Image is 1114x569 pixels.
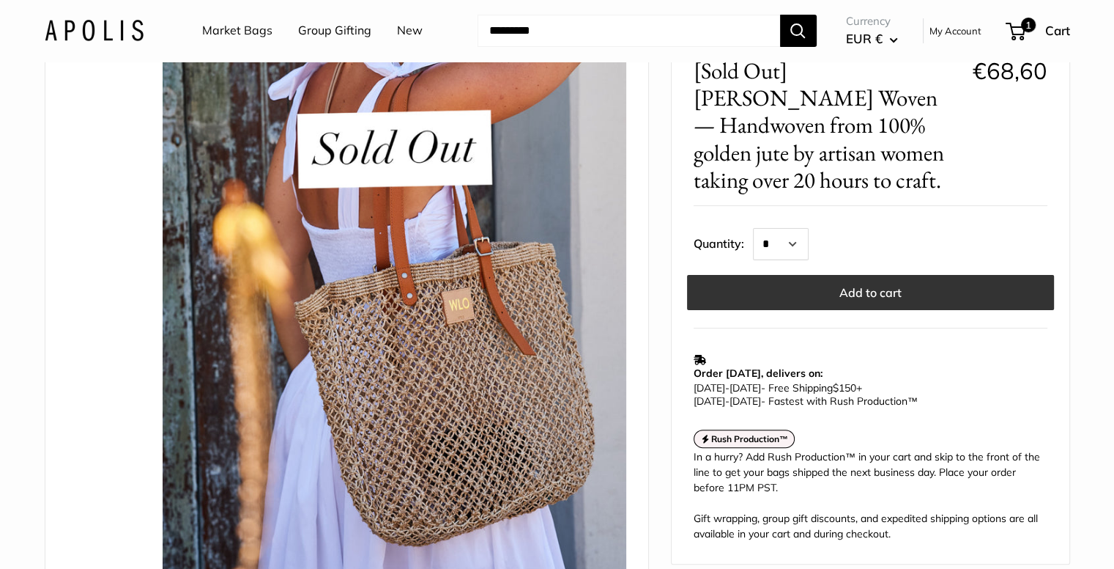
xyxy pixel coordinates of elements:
button: Search [780,15,817,47]
a: Market Bags [202,20,272,42]
span: - [725,381,729,394]
strong: Order [DATE], delivers on: [694,367,822,380]
div: In a hurry? Add Rush Production™ in your cart and skip to the front of the line to get your bags ... [694,449,1047,542]
button: EUR € [846,27,898,51]
a: 1 Cart [1007,19,1070,43]
a: My Account [929,22,981,40]
span: - Fastest with Rush Production™ [694,394,918,408]
span: [Sold Out] [PERSON_NAME] Woven — Handwoven from 100% golden jute by artisan women taking over 20 ... [694,57,962,194]
span: [DATE] [729,381,761,394]
input: Search... [478,15,780,47]
p: - Free Shipping + [694,381,1040,408]
span: [DATE] [694,381,725,394]
span: Cart [1045,23,1070,38]
a: New [397,20,423,42]
span: [DATE] [729,394,761,408]
label: Quantity: [694,224,753,260]
span: €68,60 [973,56,1047,85]
strong: Rush Production™ [711,433,788,444]
span: [DATE] [694,394,725,408]
span: EUR € [846,31,883,46]
button: Add to cart [687,275,1054,310]
span: 1 [1020,18,1035,32]
span: $150 [833,381,856,394]
span: Currency [846,11,898,32]
span: - [725,394,729,408]
a: Group Gifting [298,20,371,42]
img: Apolis [45,20,144,41]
